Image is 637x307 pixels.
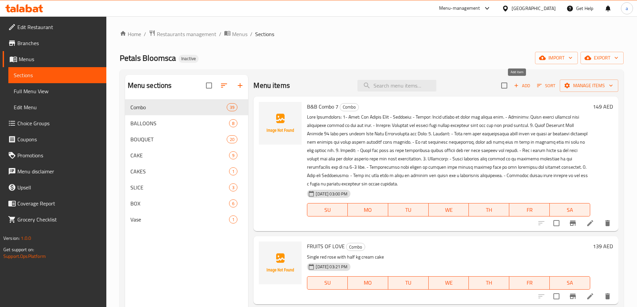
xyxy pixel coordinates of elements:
span: export [586,54,618,62]
div: SLICE [130,183,229,191]
span: Select section [497,79,511,93]
span: BOUQUET [130,135,227,143]
span: MO [350,278,386,288]
button: Add section [232,78,248,94]
span: Edit Menu [14,103,101,111]
a: Menus [3,51,106,67]
button: WE [429,203,469,216]
span: [DATE] 03:21 PM [313,264,350,270]
h6: 149 AED [593,102,613,111]
div: Vase [130,215,229,223]
span: Sort items [533,81,560,91]
span: Restaurants management [157,30,216,38]
h6: 139 AED [593,242,613,251]
button: TH [469,276,509,290]
span: TU [391,205,426,215]
a: Branches [3,35,106,51]
span: Choice Groups [17,119,101,127]
span: Coupons [17,135,101,143]
a: Coverage Report [3,195,106,211]
button: MO [348,203,388,216]
button: TU [388,276,429,290]
a: Upsell [3,179,106,195]
button: Manage items [560,80,618,92]
a: Edit Restaurant [3,19,106,35]
div: items [229,183,237,191]
span: Select to update [549,289,563,303]
button: FR [509,203,550,216]
a: Coupons [3,131,106,147]
span: Sections [255,30,274,38]
a: Menu disclaimer [3,163,106,179]
span: 6 [229,200,237,207]
span: Branches [17,39,101,47]
div: BOX6 [125,195,248,211]
img: FRUITS OF LOVE [259,242,302,284]
div: BALLOONS8 [125,115,248,131]
li: / [219,30,221,38]
button: SU [307,276,348,290]
button: SA [550,203,590,216]
div: BALLOONS [130,119,229,127]
li: / [250,30,252,38]
div: items [229,151,237,159]
span: WE [431,205,466,215]
span: Version: [3,234,20,243]
nav: Menu sections [125,97,248,230]
span: BOX [130,199,229,207]
span: Promotions [17,151,101,159]
a: Restaurants management [149,30,216,38]
span: 9 [229,152,237,159]
span: B&B Combo 7 [307,102,338,112]
div: items [229,119,237,127]
span: Select all sections [202,79,216,93]
span: Sort sections [216,78,232,94]
span: SU [310,205,345,215]
a: Support.OpsPlatform [3,252,46,261]
a: Menus [224,30,247,38]
span: FR [512,278,547,288]
input: search [357,80,436,92]
h2: Menu items [253,81,290,91]
div: CAKES1 [125,163,248,179]
a: Grocery Checklist [3,211,106,227]
div: items [229,167,237,175]
span: FRUITS OF LOVE [307,241,345,251]
span: 20 [227,136,237,143]
span: Edit Restaurant [17,23,101,31]
span: Combo [130,103,227,111]
p: Single red rose with half kg cream cake [307,253,590,261]
span: CAKE [130,151,229,159]
h2: Menu sections [128,81,172,91]
div: Menu-management [439,4,480,12]
span: Full Menu View [14,87,101,95]
span: TH [471,278,507,288]
div: items [229,215,237,223]
span: Upsell [17,183,101,191]
button: export [580,52,624,64]
span: 39 [227,104,237,111]
span: MO [350,205,386,215]
span: Menu disclaimer [17,167,101,175]
span: 1 [229,216,237,223]
a: Sections [8,67,106,83]
a: Home [120,30,141,38]
span: Menus [232,30,247,38]
span: Grocery Checklist [17,215,101,223]
div: SLICE3 [125,179,248,195]
span: Add [513,82,531,90]
span: WE [431,278,466,288]
span: 1.0.0 [21,234,31,243]
a: Full Menu View [8,83,106,99]
div: items [227,135,237,143]
span: Combo [340,103,358,111]
span: SA [552,278,588,288]
button: SU [307,203,348,216]
span: SU [310,278,345,288]
button: TH [469,203,509,216]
